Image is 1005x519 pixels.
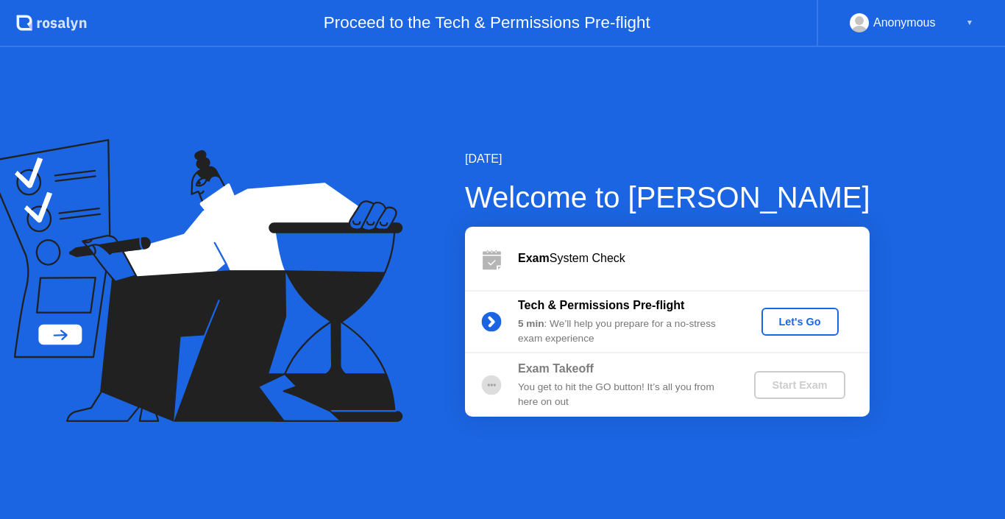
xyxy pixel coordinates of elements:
[873,13,936,32] div: Anonymous
[518,380,730,410] div: You get to hit the GO button! It’s all you from here on out
[518,317,730,347] div: : We’ll help you prepare for a no-stress exam experience
[767,316,833,328] div: Let's Go
[518,250,870,267] div: System Check
[760,379,839,391] div: Start Exam
[518,299,684,311] b: Tech & Permissions Pre-flight
[754,371,845,399] button: Start Exam
[465,150,870,168] div: [DATE]
[465,175,870,219] div: Welcome to [PERSON_NAME]
[518,362,594,375] b: Exam Takeoff
[966,13,973,32] div: ▼
[518,252,550,264] b: Exam
[518,318,544,329] b: 5 min
[761,308,839,336] button: Let's Go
